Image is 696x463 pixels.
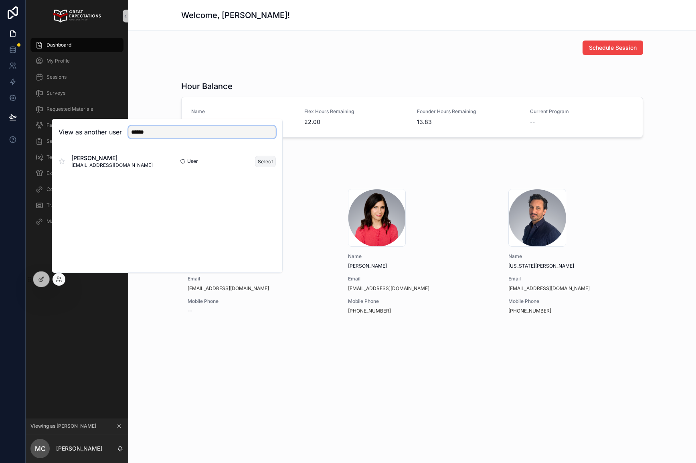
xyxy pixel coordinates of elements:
[530,108,633,115] span: Current Program
[47,186,77,193] span: CounselMore
[47,74,67,80] span: Sessions
[348,253,489,260] span: Name
[47,170,83,177] span: Extracurriculars
[30,166,123,181] a: Extracurriculars
[508,276,649,282] span: Email
[30,150,123,164] a: Test Scores
[348,308,391,314] a: [PHONE_NUMBER]
[508,308,551,314] a: [PHONE_NUMBER]
[47,218,86,225] span: Make a Purchase
[47,154,73,160] span: Test Scores
[530,118,535,126] span: --
[188,285,269,292] a: [EMAIL_ADDRESS][DOMAIN_NAME]
[47,138,83,144] span: Session Reports
[187,158,198,164] span: User
[30,198,123,213] a: Transactions
[589,44,637,52] span: Schedule Session
[30,182,123,197] a: CounselMore
[508,253,649,260] span: Name
[47,42,71,48] span: Dashboard
[30,70,123,84] a: Sessions
[181,10,290,21] h1: Welcome, [PERSON_NAME]!
[508,298,649,305] span: Mobile Phone
[71,162,153,169] span: [EMAIL_ADDRESS][DOMAIN_NAME]
[417,108,520,115] span: Founder Hours Remaining
[188,276,329,282] span: Email
[47,90,65,96] span: Surveys
[508,285,590,292] a: [EMAIL_ADDRESS][DOMAIN_NAME]
[255,156,276,167] button: Select
[508,263,649,269] span: [US_STATE][PERSON_NAME]
[47,202,76,209] span: Transactions
[348,276,489,282] span: Email
[30,54,123,68] a: My Profile
[30,423,96,429] span: Viewing as [PERSON_NAME]
[30,38,123,52] a: Dashboard
[417,118,520,126] span: 13.83
[30,86,123,100] a: Surveys
[47,58,70,64] span: My Profile
[53,10,101,22] img: App logo
[304,108,408,115] span: Flex Hours Remaining
[30,102,123,116] a: Requested Materials
[30,214,123,229] a: Make a Purchase
[348,285,429,292] a: [EMAIL_ADDRESS][DOMAIN_NAME]
[188,298,329,305] span: Mobile Phone
[26,32,128,239] div: scrollable content
[71,154,153,162] span: [PERSON_NAME]
[56,445,102,453] p: [PERSON_NAME]
[191,118,295,126] span: [PERSON_NAME]
[35,444,46,453] span: MC
[30,134,123,148] a: Session Reports
[304,118,408,126] span: 22.00
[188,308,192,314] span: --
[47,122,62,128] span: Family
[583,41,643,55] button: Schedule Session
[348,298,489,305] span: Mobile Phone
[348,263,489,269] span: [PERSON_NAME]
[30,118,123,132] a: Family
[59,127,122,137] h2: View as another user
[47,106,93,112] span: Requested Materials
[191,108,295,115] span: Name
[181,81,233,92] h1: Hour Balance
